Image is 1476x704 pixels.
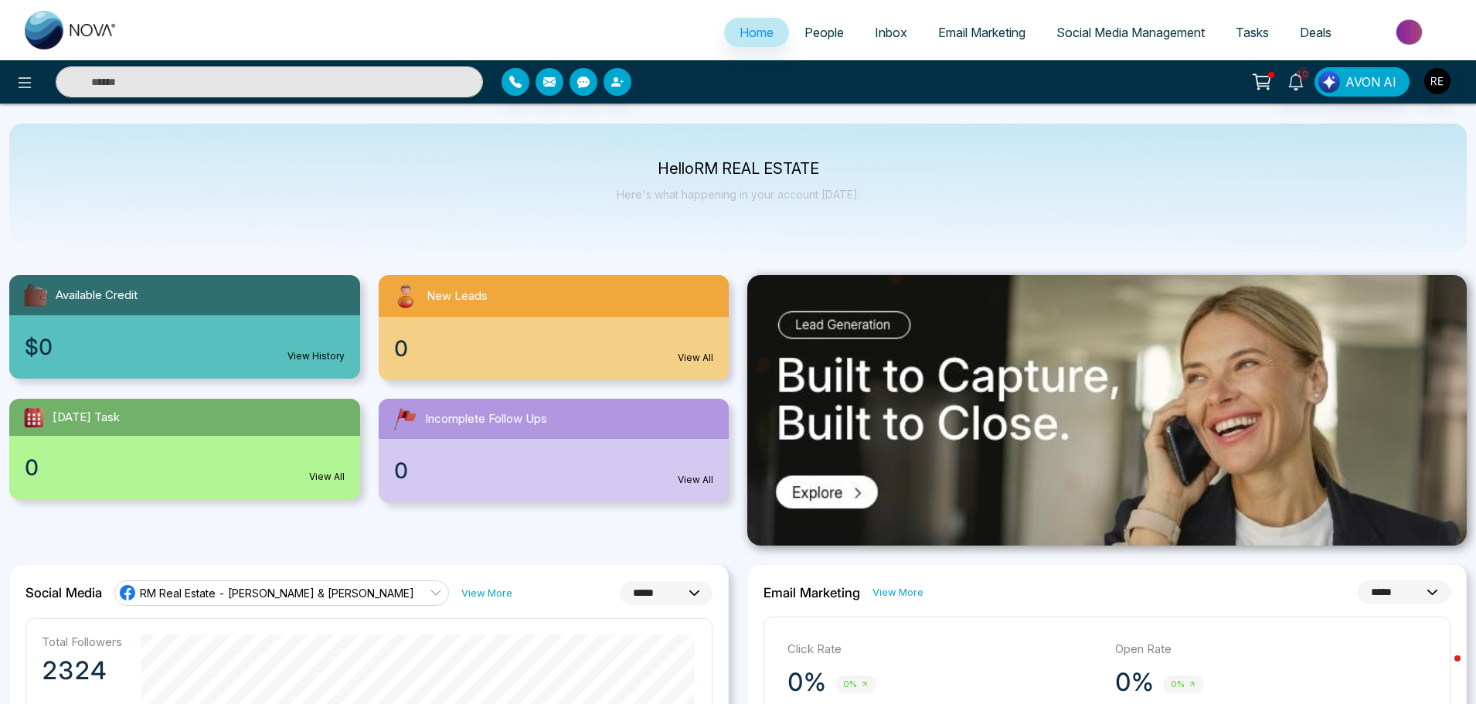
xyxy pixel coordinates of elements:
[747,275,1467,546] img: .
[678,351,713,365] a: View All
[1296,67,1310,81] span: 10
[140,586,414,600] span: RM Real Estate - [PERSON_NAME] & [PERSON_NAME]
[394,454,408,487] span: 0
[872,585,923,600] a: View More
[1355,15,1467,49] img: Market-place.gif
[42,655,122,686] p: 2324
[1423,651,1461,689] iframe: Intercom live chat
[1220,18,1284,47] a: Tasks
[835,675,876,693] span: 0%
[25,331,53,363] span: $0
[53,409,120,427] span: [DATE] Task
[1236,25,1269,40] span: Tasks
[1041,18,1220,47] a: Social Media Management
[1314,67,1410,97] button: AVON AI
[617,162,860,175] p: Hello RM REAL ESTATE
[369,399,739,502] a: Incomplete Follow Ups0View All
[938,25,1025,40] span: Email Marketing
[369,275,739,380] a: New Leads0View All
[22,281,49,309] img: availableCredit.svg
[787,667,826,698] p: 0%
[425,410,547,428] span: Incomplete Follow Ups
[1163,675,1204,693] span: 0%
[56,287,138,304] span: Available Credit
[25,11,117,49] img: Nova CRM Logo
[1115,667,1154,698] p: 0%
[1115,641,1427,658] p: Open Rate
[1318,71,1340,93] img: Lead Flow
[1284,18,1347,47] a: Deals
[789,18,859,47] a: People
[923,18,1041,47] a: Email Marketing
[42,634,122,649] p: Total Followers
[1424,68,1450,94] img: User Avatar
[1277,67,1314,94] a: 10
[394,332,408,365] span: 0
[875,25,907,40] span: Inbox
[724,18,789,47] a: Home
[26,585,102,600] h2: Social Media
[391,281,420,311] img: newLeads.svg
[859,18,923,47] a: Inbox
[804,25,844,40] span: People
[391,405,419,433] img: followUps.svg
[787,641,1100,658] p: Click Rate
[309,470,345,484] a: View All
[25,451,39,484] span: 0
[1056,25,1205,40] span: Social Media Management
[461,586,512,600] a: View More
[1300,25,1331,40] span: Deals
[740,25,774,40] span: Home
[287,349,345,363] a: View History
[678,473,713,487] a: View All
[764,585,860,600] h2: Email Marketing
[427,287,488,305] span: New Leads
[22,405,46,430] img: todayTask.svg
[1345,73,1396,91] span: AVON AI
[617,188,860,201] p: Here's what happening in your account [DATE].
